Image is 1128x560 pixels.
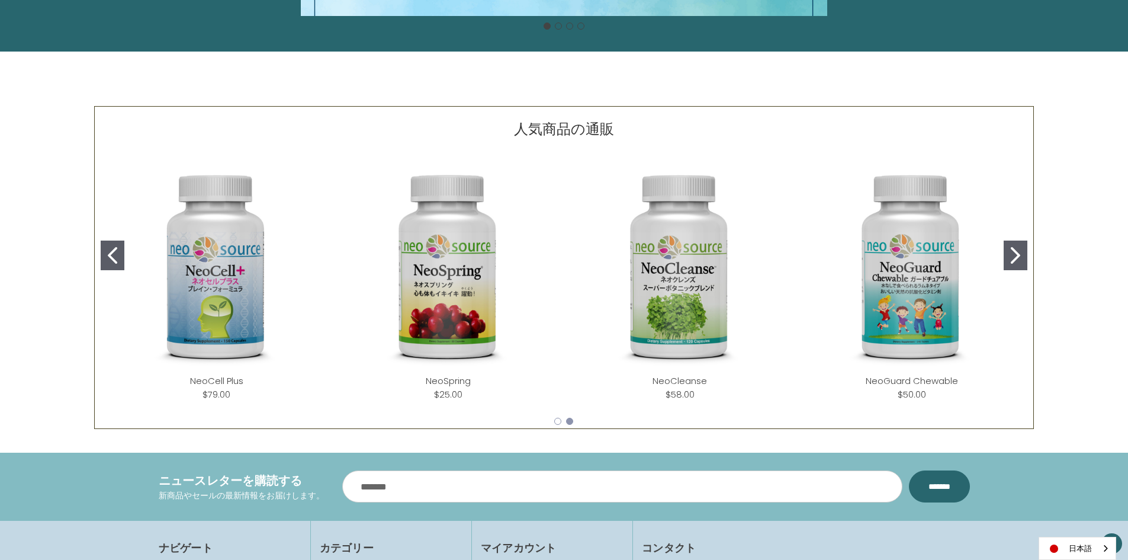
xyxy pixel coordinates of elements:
div: NeoCell Plus [101,152,332,411]
a: NeoCleanse [653,375,707,387]
a: NeoGuard Chewable [866,375,958,387]
div: NeoGuard Chewable [796,152,1027,411]
h4: ナビゲート [159,540,301,556]
a: NeoSpring [426,375,471,387]
a: 日本語 [1039,537,1116,559]
button: Go to slide 1 [544,23,551,30]
button: Go to slide 1 [554,418,561,425]
img: NeoSpring [342,161,554,374]
aside: Language selected: 日本語 [1039,537,1116,560]
h4: マイアカウント [481,540,624,556]
p: 新商品やセールの最新情報をお届けします。 [159,489,324,502]
div: $25.00 [434,388,462,401]
button: Go to slide 2 [1004,241,1027,270]
button: Go to slide 1 [101,241,124,270]
div: $79.00 [203,388,230,401]
h4: ニュースレターを購読する [159,472,324,489]
div: $58.00 [666,388,695,401]
img: NeoCleanse [574,161,786,374]
p: 人気商品の通販 [514,119,614,140]
div: Language [1039,537,1116,560]
div: NeoCleanse [564,152,796,411]
img: NeoGuard Chewable [805,161,1018,374]
button: Go to slide 2 [555,23,562,30]
button: Go to slide 2 [566,418,573,425]
div: NeoSpring [332,152,564,411]
a: NeoCell Plus [190,375,243,387]
h4: コンタクト [642,540,969,556]
img: NeoCell Plus [110,161,323,374]
div: $50.00 [898,388,926,401]
button: Go to slide 3 [566,23,573,30]
h4: カテゴリー [320,540,462,556]
button: Go to slide 4 [577,23,584,30]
